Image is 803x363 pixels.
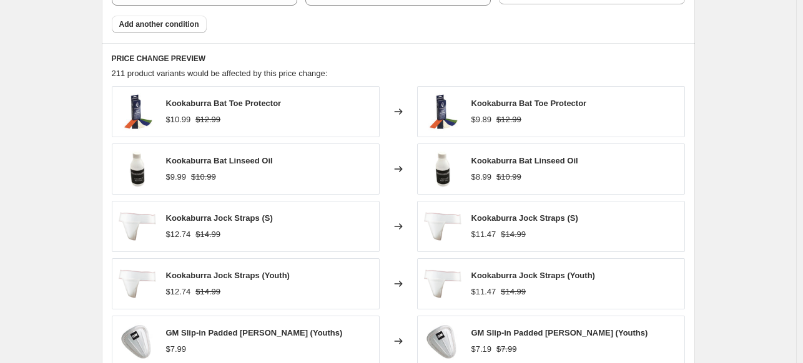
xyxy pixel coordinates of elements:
span: $9.99 [166,172,187,181]
span: Kookaburra Jock Straps (Youth) [471,271,595,280]
img: 3T294140-bat-oil__38885.1652891315.600.600_80x.jpg [119,150,156,188]
span: $12.99 [496,115,521,124]
span: Add another condition [119,19,199,29]
span: $11.47 [471,287,496,296]
span: $7.99 [166,344,187,354]
span: $12.74 [166,287,191,296]
span: Kookaburra Bat Toe Protector [166,99,282,108]
img: GM_Slip-in_Padded_Abdo_Guard_correct_pic__21691.1650913671.600.600_80x.jpg [119,322,156,360]
span: $10.99 [191,172,216,181]
img: gca705-cricket-jock-strap__20267.1588881763.600.600_80x.png [424,208,461,245]
span: $12.99 [195,115,220,124]
span: Kookaburra Bat Linseed Oil [166,156,273,165]
span: $14.99 [501,287,526,296]
span: $10.99 [496,172,521,181]
span: GM Slip-in Padded [PERSON_NAME] (Youths) [471,328,648,337]
span: GM Slip-in Padded [PERSON_NAME] (Youths) [166,328,343,337]
img: 3T294140-bat-oil__38885.1652891315.600.600_80x.jpg [424,150,461,188]
span: $7.19 [471,344,492,354]
img: gca705-cricket-jock-strap__20267.1588881763.600.600_80x.png [119,208,156,245]
span: $14.99 [501,230,526,239]
span: Kookaburra Jock Straps (S) [471,213,578,223]
span: $14.99 [195,287,220,296]
h6: PRICE CHANGE PREVIEW [112,54,685,64]
img: toe_protector_kit__74269__66851__16817.1406922721.600.600_80x.jpg [424,93,461,130]
span: $12.74 [166,230,191,239]
span: Kookaburra Bat Linseed Oil [471,156,578,165]
button: Add another condition [112,16,207,33]
span: $7.99 [496,344,517,354]
span: $9.89 [471,115,492,124]
img: GM_Slip-in_Padded_Abdo_Guard_correct_pic__21691.1650913671.600.600_80x.jpg [424,322,461,360]
span: 211 product variants would be affected by this price change: [112,69,328,78]
span: $10.99 [166,115,191,124]
span: $8.99 [471,172,492,181]
span: Kookaburra Jock Straps (Youth) [166,271,290,280]
span: Kookaburra Bat Toe Protector [471,99,587,108]
img: toe_protector_kit__74269__66851__16817.1406922721.600.600_80x.jpg [119,93,156,130]
img: gca705-cricket-jock-strap__20267.1588881763.600.600_80x.png [119,265,156,302]
span: Kookaburra Jock Straps (S) [166,213,273,223]
span: $14.99 [195,230,220,239]
img: gca705-cricket-jock-strap__20267.1588881763.600.600_80x.png [424,265,461,302]
span: $11.47 [471,230,496,239]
